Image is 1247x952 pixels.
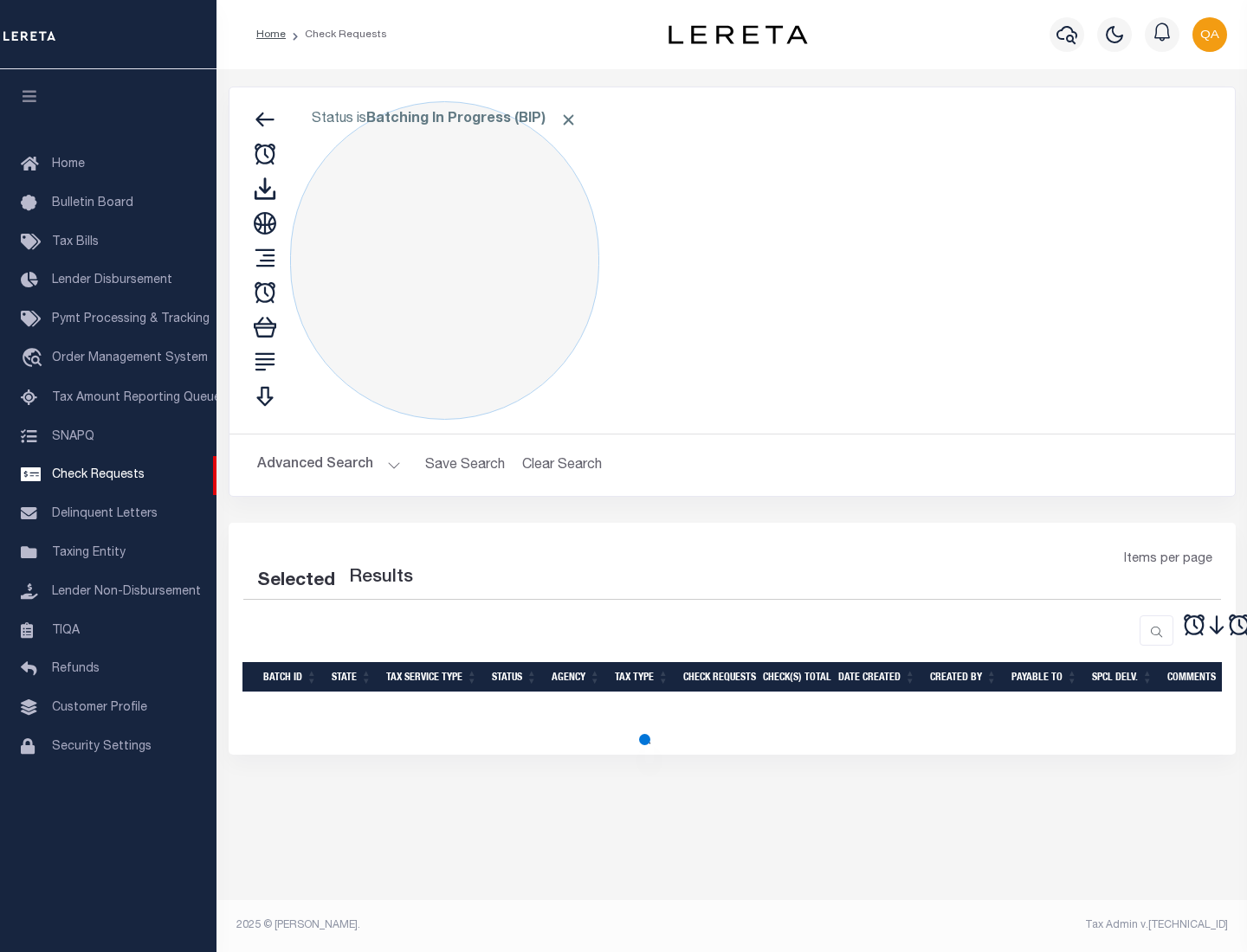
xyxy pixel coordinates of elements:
[52,702,147,714] span: Customer Profile
[52,430,94,442] span: SNAPQ
[52,274,172,286] span: Lender Disbursement
[349,564,413,592] label: Results
[1124,550,1212,569] span: Items per page
[52,663,100,675] span: Refunds
[923,662,1005,692] th: Created By
[366,113,578,126] b: Batching In Progress (BIP)
[52,236,99,248] span: Tax Bills
[545,662,608,692] th: Agency
[1192,17,1227,52] img: svg+xml;base64,PHN2ZyB4bWxucz0iaHR0cDovL3d3dy53My5vcmcvMjAwMC9zdmciIHBvaW50ZXItZXZlbnRzPSJub25lIi...
[257,568,335,595] div: Selected
[52,469,145,481] span: Check Requests
[52,352,208,364] span: Order Management System
[21,348,48,370] i: travel_explore
[756,662,831,692] th: Check(s) Total
[52,197,133,209] span: Bulletin Board
[415,448,515,482] button: Save Search
[379,662,485,692] th: Tax Service Type
[745,917,1228,933] div: Tax Admin v.[TECHNICAL_ID]
[286,27,387,42] li: Check Requests
[1005,662,1085,692] th: Payable To
[52,547,126,559] span: Taxing Entity
[290,101,599,420] div: Click to Edit
[223,917,733,933] div: 2025 © [PERSON_NAME].
[669,25,807,44] img: logo-dark.svg
[676,662,756,692] th: Check Requests
[256,29,286,40] a: Home
[515,448,610,482] button: Clear Search
[1085,662,1160,692] th: Spcl Delv.
[52,741,152,753] span: Security Settings
[831,662,923,692] th: Date Created
[608,662,676,692] th: Tax Type
[52,586,201,598] span: Lender Non-Disbursement
[52,158,85,170] span: Home
[559,111,578,129] span: Click to Remove
[52,392,221,404] span: Tax Amount Reporting Queue
[485,662,545,692] th: Status
[256,662,325,692] th: Batch Id
[52,624,80,636] span: TIQA
[1160,662,1238,692] th: Comments
[52,313,210,325] span: Pymt Processing & Tracking
[257,448,401,482] button: Advanced Search
[325,662,379,692] th: State
[52,508,158,520] span: Delinquent Letters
